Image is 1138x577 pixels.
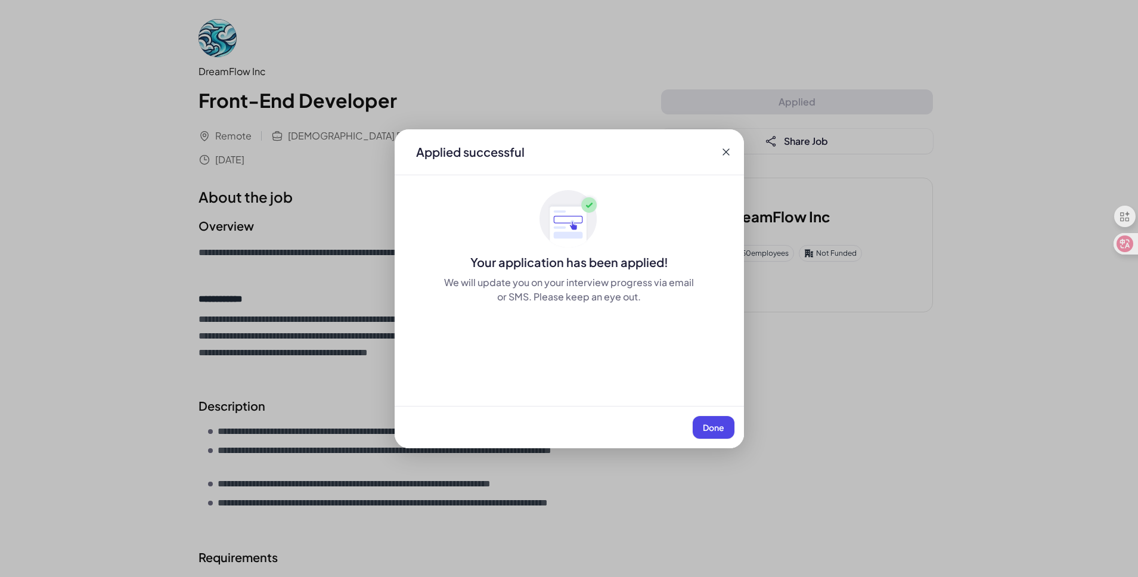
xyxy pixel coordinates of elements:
div: We will update you on your interview progress via email or SMS. Please keep an eye out. [442,275,696,304]
span: Done [703,422,724,433]
img: ApplyedMaskGroup3.svg [539,190,599,249]
div: Your application has been applied! [395,254,744,271]
button: Done [693,416,734,439]
div: Applied successful [416,144,525,160]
